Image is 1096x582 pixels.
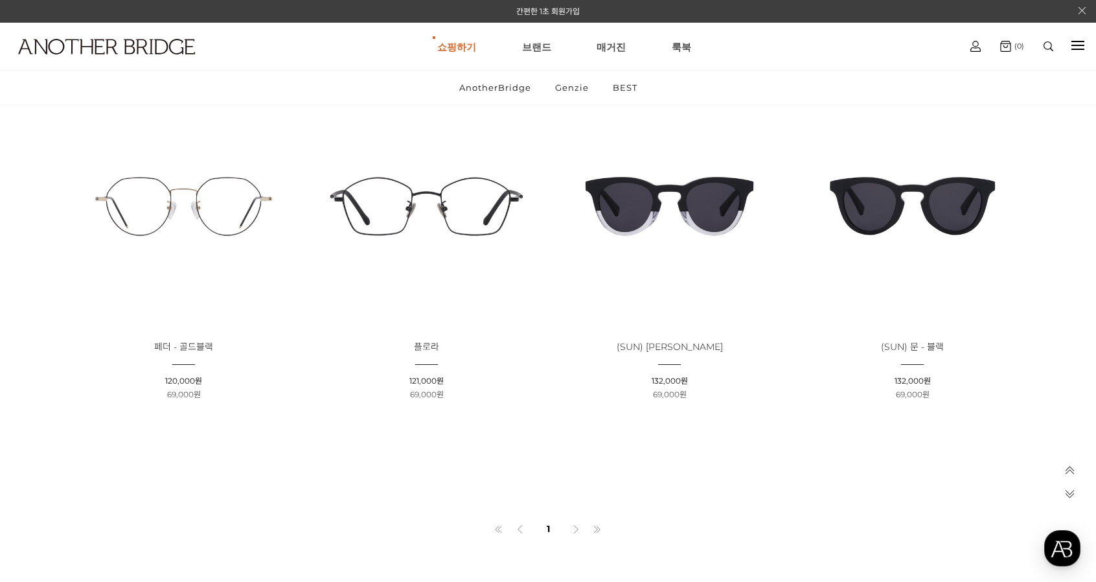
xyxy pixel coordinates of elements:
[538,518,559,540] a: 1
[896,390,930,399] span: 69,000원
[1044,41,1053,51] img: search
[516,6,580,16] a: 간편한 1초 회원가입
[167,390,201,399] span: 69,000원
[617,341,723,353] span: (SUN) [PERSON_NAME]
[410,390,444,399] span: 69,000원
[1000,41,1024,52] a: (0)
[795,89,1029,323] img: MOON SUNGLASSES - 블랙 색상의 모던한 여름 액세서리 이미지
[881,342,944,352] a: (SUN) 문 - 블랙
[414,341,439,353] span: 플로라
[881,341,944,353] span: (SUN) 문 - 블랙
[6,39,171,86] a: logo
[652,376,688,386] span: 132,000원
[1011,41,1024,51] span: (0)
[437,23,476,70] a: 쇼핑하기
[602,71,648,104] a: BEST
[672,23,691,70] a: 룩북
[18,39,195,54] img: logo
[310,89,543,323] img: 플로라 글라스 블랙 - 스타일리시한 블랙 안경 제품 이미지
[41,430,49,441] span: 홈
[86,411,167,443] a: 대화
[119,431,134,441] span: 대화
[67,89,301,323] img: 페더 - 골드블랙 이미지 - 금블랙 세련된 안경
[970,41,981,52] img: cart
[409,376,444,386] span: 121,000원
[165,376,202,386] span: 120,000원
[597,23,626,70] a: 매거진
[553,89,786,323] img: (SUN) 문 - 하프하프 - 세련된 디자인의 여름 스타일 완성 썬글라스 이미지
[154,342,213,352] a: 페더 - 골드블랙
[544,71,600,104] a: Genzie
[1000,41,1011,52] img: cart
[4,411,86,443] a: 홈
[895,376,931,386] span: 132,000원
[653,390,687,399] span: 69,000원
[167,411,249,443] a: 설정
[617,342,723,352] a: (SUN) [PERSON_NAME]
[414,342,439,352] a: 플로라
[448,71,542,104] a: AnotherBridge
[200,430,216,441] span: 설정
[154,341,213,353] span: 페더 - 골드블랙
[522,23,551,70] a: 브랜드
